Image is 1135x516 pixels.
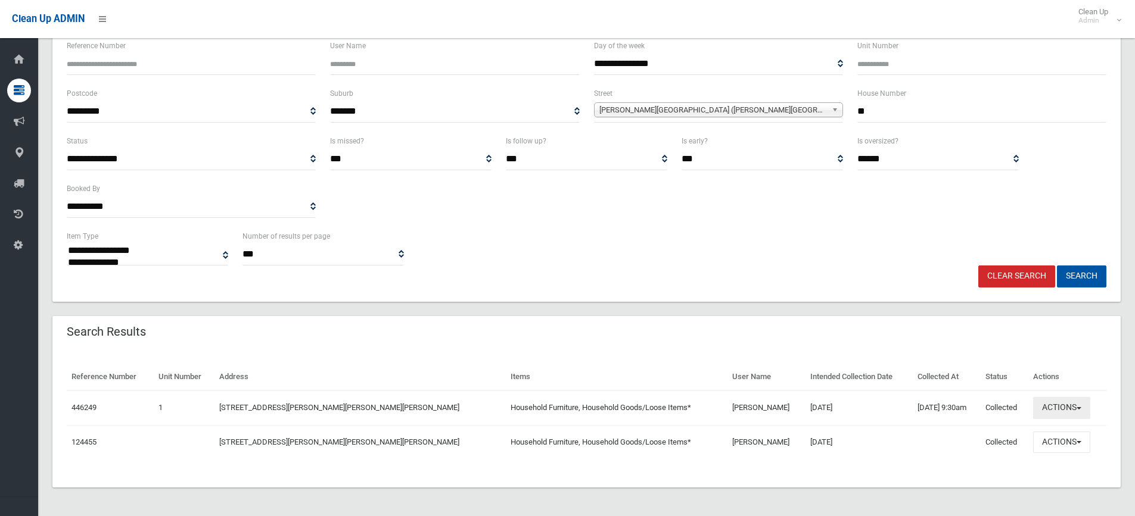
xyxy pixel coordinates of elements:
a: 446249 [71,403,97,412]
td: Household Furniture, Household Goods/Loose Items* [506,390,727,425]
label: Is follow up? [506,135,546,148]
td: [PERSON_NAME] [727,390,806,425]
a: [STREET_ADDRESS][PERSON_NAME][PERSON_NAME][PERSON_NAME] [219,437,459,446]
th: Address [214,364,506,390]
label: Booked By [67,182,100,195]
td: Collected [981,390,1028,425]
td: 1 [154,390,215,425]
label: Is oversized? [857,135,898,148]
td: Collected [981,425,1028,459]
label: Unit Number [857,39,898,52]
th: User Name [727,364,806,390]
label: Is early? [682,135,708,148]
button: Actions [1033,431,1090,454]
button: Search [1057,265,1106,287]
label: Status [67,135,88,148]
th: Collected At [913,364,981,390]
label: Postcode [67,87,97,100]
th: Intended Collection Date [806,364,913,390]
small: Admin [1078,16,1108,25]
label: House Number [857,87,906,100]
span: Clean Up [1072,7,1120,25]
a: Clear Search [978,265,1055,287]
td: [DATE] [806,425,913,459]
span: Clean Up ADMIN [12,13,85,24]
button: Actions [1033,397,1090,419]
a: 124455 [71,437,97,446]
th: Status [981,364,1028,390]
th: Actions [1028,364,1106,390]
span: [PERSON_NAME][GEOGRAPHIC_DATA] ([PERSON_NAME][GEOGRAPHIC_DATA][PERSON_NAME]) [599,103,827,117]
label: Item Type [67,230,98,243]
label: Suburb [330,87,353,100]
th: Unit Number [154,364,215,390]
th: Items [506,364,727,390]
a: [STREET_ADDRESS][PERSON_NAME][PERSON_NAME][PERSON_NAME] [219,403,459,412]
label: User Name [330,39,366,52]
td: [DATE] 9:30am [913,390,981,425]
label: Is missed? [330,135,364,148]
label: Day of the week [594,39,645,52]
td: [DATE] [806,390,913,425]
label: Street [594,87,612,100]
label: Number of results per page [242,230,330,243]
td: [PERSON_NAME] [727,425,806,459]
th: Reference Number [67,364,154,390]
td: Household Furniture, Household Goods/Loose Items* [506,425,727,459]
header: Search Results [52,320,160,343]
label: Reference Number [67,39,126,52]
